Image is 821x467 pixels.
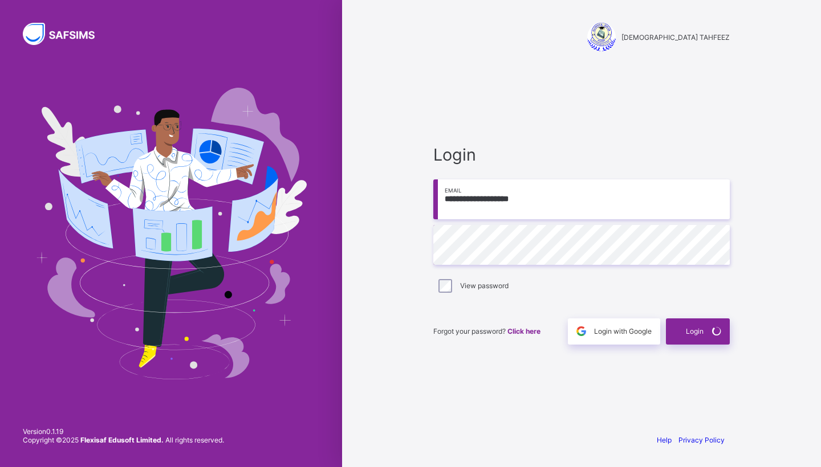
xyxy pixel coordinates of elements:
img: Hero Image [35,88,307,379]
span: Login [686,327,704,335]
span: [DEMOGRAPHIC_DATA] TAHFEEZ [621,33,730,42]
strong: Flexisaf Edusoft Limited. [80,436,164,444]
span: Login with Google [594,327,652,335]
span: Copyright © 2025 All rights reserved. [23,436,224,444]
a: Privacy Policy [678,436,725,444]
label: View password [460,281,509,290]
a: Click here [507,327,540,335]
span: Forgot your password? [433,327,540,335]
a: Help [657,436,672,444]
span: Version 0.1.19 [23,427,224,436]
img: SAFSIMS Logo [23,23,108,45]
img: google.396cfc9801f0270233282035f929180a.svg [575,325,588,338]
span: Login [433,145,730,165]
